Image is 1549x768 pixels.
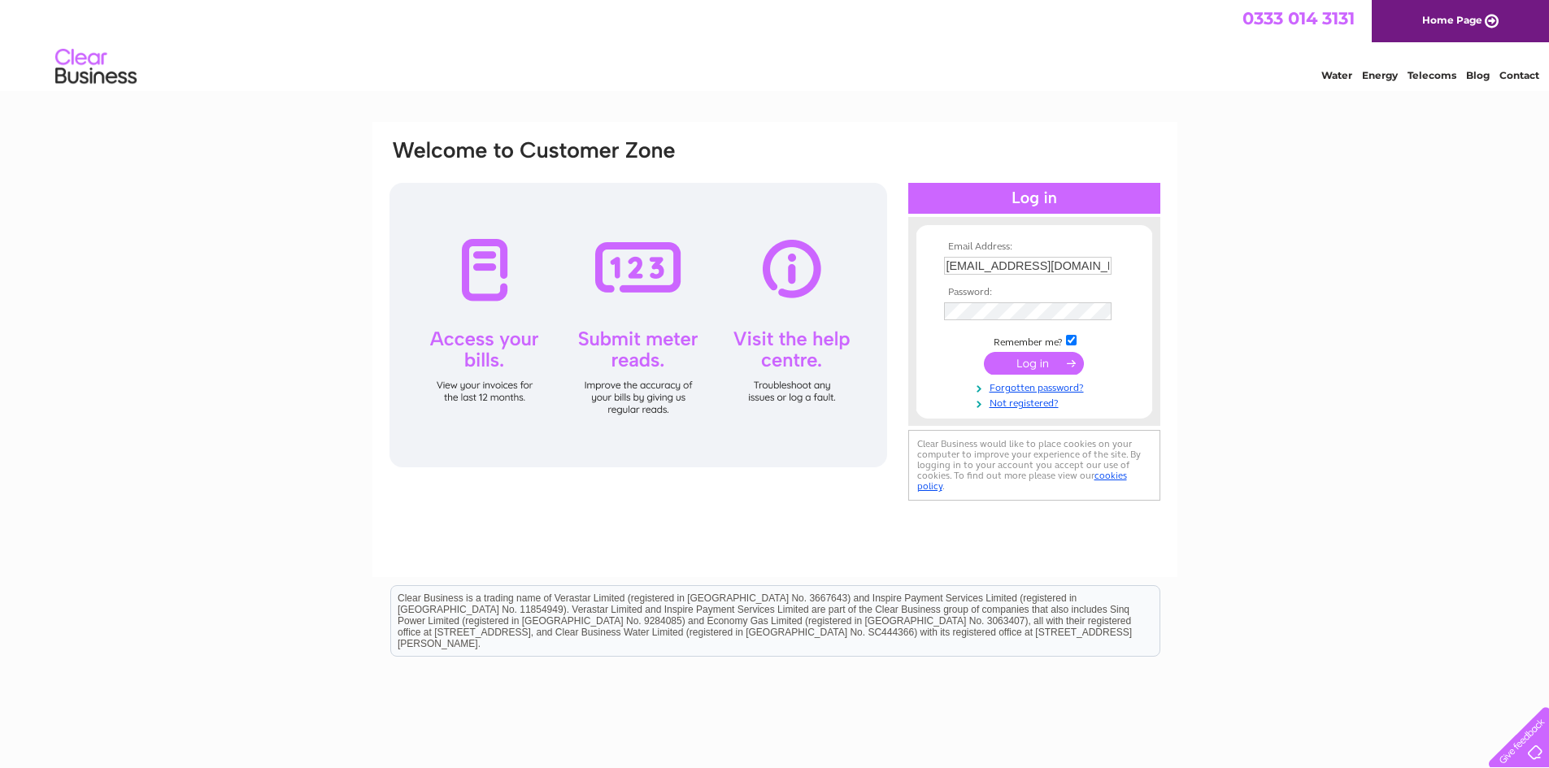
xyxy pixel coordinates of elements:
[1499,69,1539,81] a: Contact
[1466,69,1490,81] a: Blog
[917,470,1127,492] a: cookies policy
[1408,69,1456,81] a: Telecoms
[1242,8,1355,28] a: 0333 014 3131
[391,9,1160,79] div: Clear Business is a trading name of Verastar Limited (registered in [GEOGRAPHIC_DATA] No. 3667643...
[984,352,1084,375] input: Submit
[944,379,1129,394] a: Forgotten password?
[54,42,137,92] img: logo.png
[944,394,1129,410] a: Not registered?
[1362,69,1398,81] a: Energy
[940,241,1129,253] th: Email Address:
[940,287,1129,298] th: Password:
[908,430,1160,501] div: Clear Business would like to place cookies on your computer to improve your experience of the sit...
[1321,69,1352,81] a: Water
[940,332,1129,349] td: Remember me?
